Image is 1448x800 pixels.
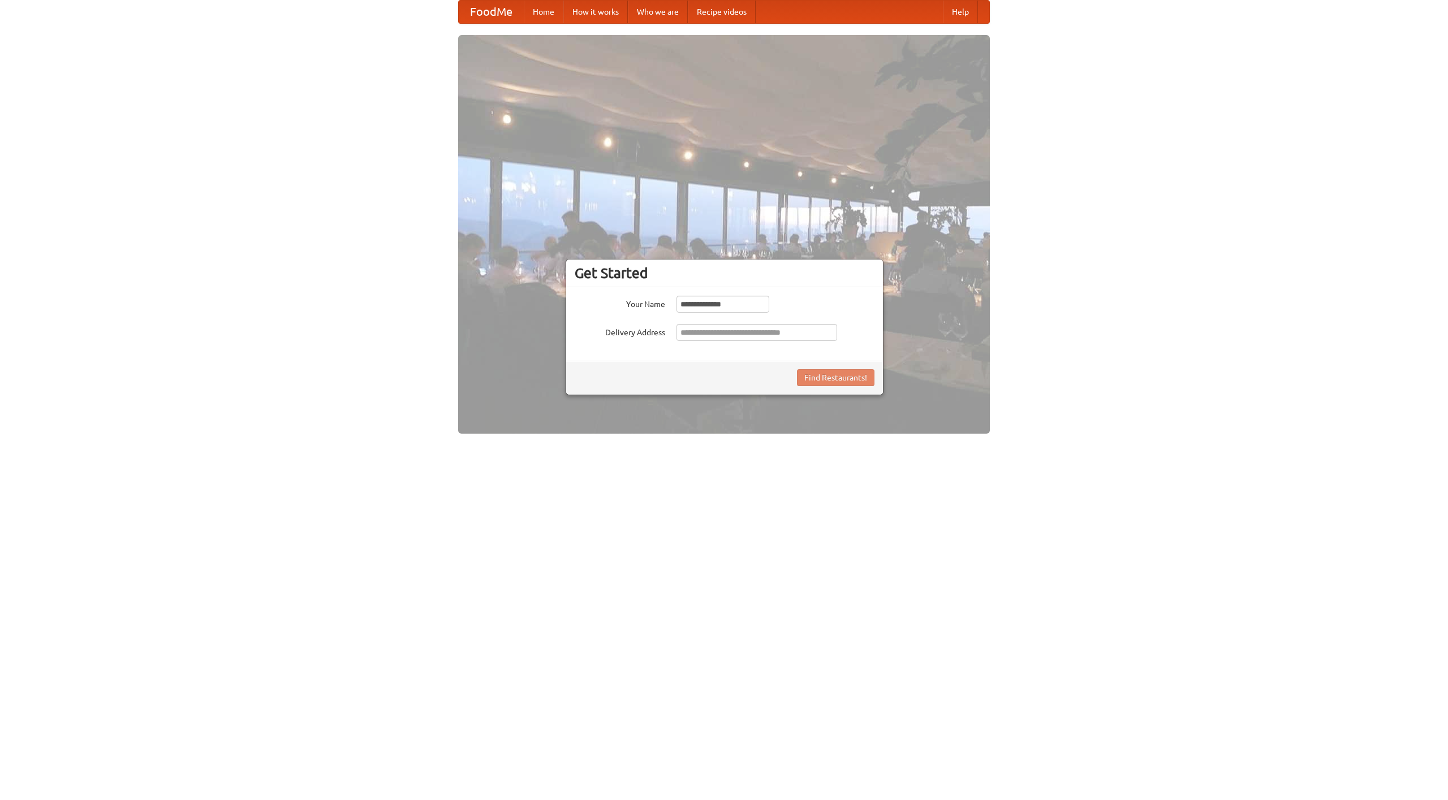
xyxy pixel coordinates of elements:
label: Delivery Address [575,324,665,338]
a: Help [943,1,978,23]
a: Home [524,1,563,23]
a: How it works [563,1,628,23]
a: FoodMe [459,1,524,23]
a: Who we are [628,1,688,23]
a: Recipe videos [688,1,756,23]
h3: Get Started [575,265,874,282]
button: Find Restaurants! [797,369,874,386]
label: Your Name [575,296,665,310]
